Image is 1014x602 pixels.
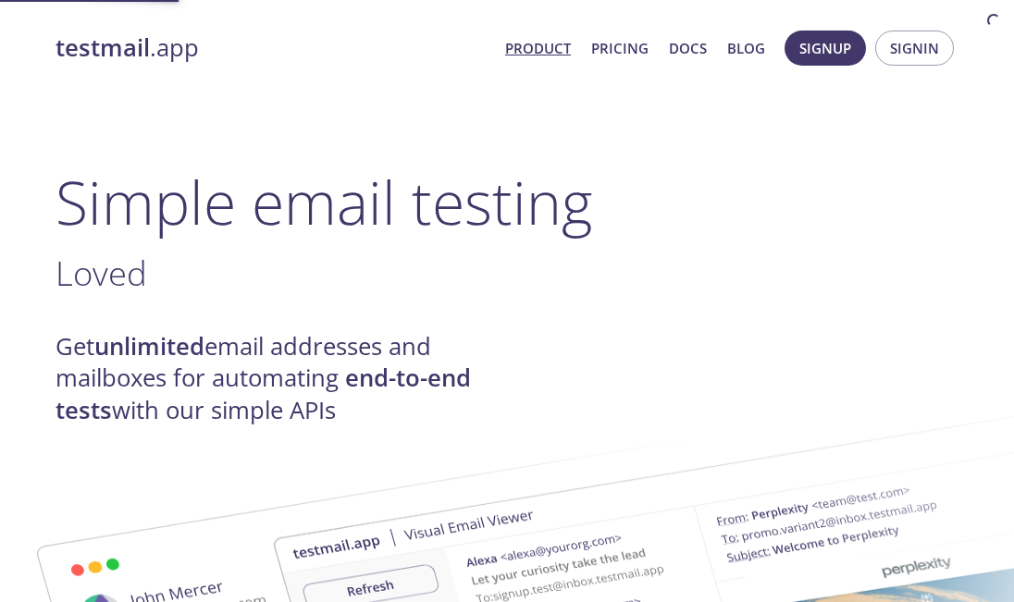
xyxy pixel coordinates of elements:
[56,331,507,426] h4: Get email addresses and mailboxes for automating with our simple APIs
[56,362,471,425] strong: end-to-end tests
[785,31,866,66] button: Signup
[799,36,851,60] span: Signup
[56,166,958,238] h1: Simple email testing
[727,36,765,60] a: Blog
[890,36,939,60] span: Signin
[669,36,707,60] a: Docs
[591,36,649,60] a: Pricing
[94,330,204,362] strong: unlimited
[56,250,147,296] span: Loved
[875,31,954,66] button: Signin
[56,31,150,64] strong: testmail
[505,36,571,60] a: Product
[56,32,490,64] a: testmail.app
